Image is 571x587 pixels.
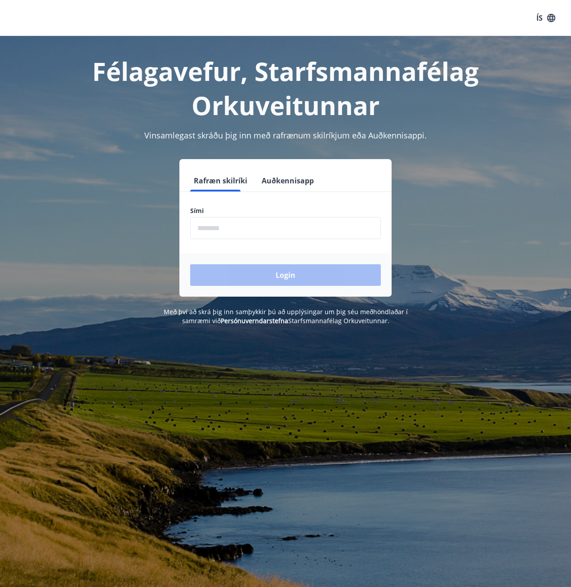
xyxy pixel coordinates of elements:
[221,316,288,325] a: Persónuverndarstefna
[190,170,251,191] button: Rafræn skilríki
[258,170,317,191] button: Auðkennisapp
[531,10,560,26] button: ÍS
[190,206,381,215] label: Sími
[164,307,408,325] span: Með því að skrá þig inn samþykkir þú að upplýsingar um þig séu meðhöndlaðar í samræmi við Starfsm...
[144,130,427,141] span: Vinsamlegast skráðu þig inn með rafrænum skilríkjum eða Auðkennisappi.
[11,54,560,122] h1: Félagavefur, Starfsmannafélag Orkuveitunnar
